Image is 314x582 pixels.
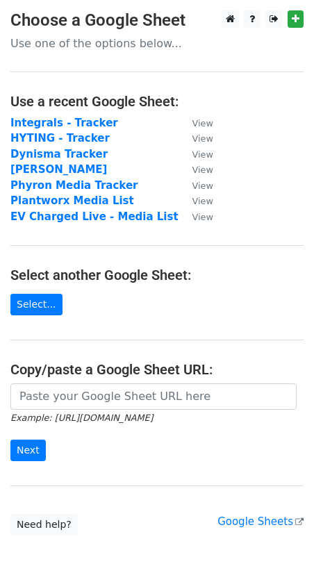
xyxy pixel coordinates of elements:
a: View [179,132,213,144]
small: View [192,212,213,222]
small: View [192,181,213,191]
a: Plantworx Media List [10,194,134,207]
a: Integrals - Tracker [10,117,118,129]
h4: Select another Google Sheet: [10,267,304,283]
small: View [192,118,213,128]
input: Paste your Google Sheet URL here [10,383,297,410]
a: EV Charged Live - Media List [10,210,179,223]
a: Need help? [10,514,78,535]
a: Dynisma Tracker [10,148,108,160]
a: View [179,148,213,160]
a: View [179,179,213,192]
small: View [192,133,213,144]
input: Next [10,440,46,461]
a: View [179,210,213,223]
h4: Use a recent Google Sheet: [10,93,304,110]
a: Select... [10,294,63,315]
small: View [192,165,213,175]
small: View [192,196,213,206]
h3: Choose a Google Sheet [10,10,304,31]
small: View [192,149,213,160]
small: Example: [URL][DOMAIN_NAME] [10,413,153,423]
a: Google Sheets [217,515,304,528]
a: [PERSON_NAME] [10,163,107,176]
a: View [179,194,213,207]
a: View [179,163,213,176]
a: View [179,117,213,129]
a: Phyron Media Tracker [10,179,138,192]
p: Use one of the options below... [10,36,304,51]
h4: Copy/paste a Google Sheet URL: [10,361,304,378]
a: HYTING - Tracker [10,132,110,144]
